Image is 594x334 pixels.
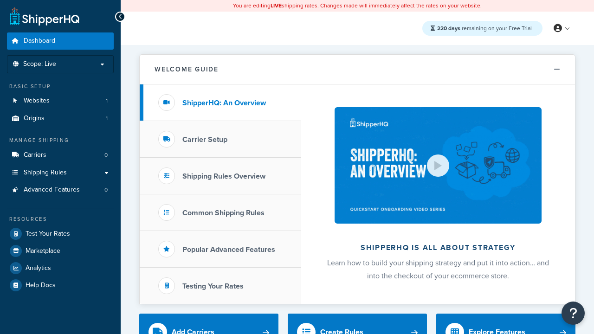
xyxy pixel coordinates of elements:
[7,92,114,109] a: Websites1
[24,186,80,194] span: Advanced Features
[24,151,46,159] span: Carriers
[562,302,585,325] button: Open Resource Center
[7,215,114,223] div: Resources
[26,282,56,289] span: Help Docs
[104,151,108,159] span: 0
[24,169,67,177] span: Shipping Rules
[182,135,227,144] h3: Carrier Setup
[182,99,266,107] h3: ShipperHQ: An Overview
[182,282,244,290] h3: Testing Your Rates
[26,230,70,238] span: Test Your Rates
[7,277,114,294] a: Help Docs
[271,1,282,10] b: LIVE
[7,147,114,164] a: Carriers0
[24,115,45,122] span: Origins
[24,97,50,105] span: Websites
[7,92,114,109] li: Websites
[182,245,275,254] h3: Popular Advanced Features
[7,260,114,276] a: Analytics
[26,264,51,272] span: Analytics
[335,107,542,224] img: ShipperHQ is all about strategy
[7,225,114,242] a: Test Your Rates
[7,136,114,144] div: Manage Shipping
[140,55,575,84] button: Welcome Guide
[182,209,265,217] h3: Common Shipping Rules
[155,66,219,73] h2: Welcome Guide
[26,247,60,255] span: Marketplace
[327,257,549,281] span: Learn how to build your shipping strategy and put it into action… and into the checkout of your e...
[7,110,114,127] a: Origins1
[106,97,108,105] span: 1
[182,172,265,180] h3: Shipping Rules Overview
[7,164,114,181] a: Shipping Rules
[437,24,460,32] strong: 220 days
[7,110,114,127] li: Origins
[7,147,114,164] li: Carriers
[23,60,56,68] span: Scope: Live
[326,244,550,252] h2: ShipperHQ is all about strategy
[7,83,114,90] div: Basic Setup
[7,181,114,199] a: Advanced Features0
[106,115,108,122] span: 1
[7,181,114,199] li: Advanced Features
[24,37,55,45] span: Dashboard
[104,186,108,194] span: 0
[7,32,114,50] a: Dashboard
[7,243,114,259] a: Marketplace
[437,24,532,32] span: remaining on your Free Trial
